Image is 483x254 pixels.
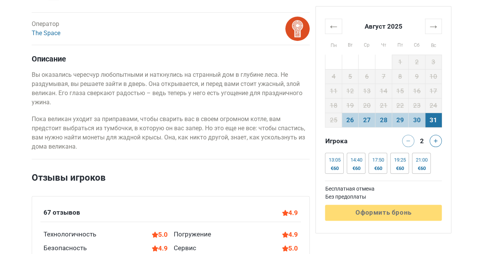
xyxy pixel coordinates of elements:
[425,84,442,98] td: 17
[425,55,442,69] td: 3
[328,165,340,171] div: €60
[392,98,409,113] td: 22
[152,243,168,253] div: 4.9
[375,34,392,55] th: Чт
[359,98,375,113] td: 20
[342,113,359,127] td: 26
[285,16,310,41] img: bitmap.png
[415,157,427,163] div: 21:00
[325,98,342,113] td: 18
[325,34,342,55] th: Пн
[325,19,342,34] th: ←
[32,171,310,196] h2: Отзывы игроков
[409,55,425,69] td: 2
[409,98,425,113] td: 23
[392,84,409,98] td: 15
[425,98,442,113] td: 24
[350,157,362,163] div: 14:40
[32,70,310,107] p: Вы оказались чересчур любопытными и наткнулись на странный дом в глубине леса. Не раздумывая, вы ...
[322,135,383,147] div: Игрока
[342,98,359,113] td: 19
[425,19,442,34] th: →
[44,208,80,218] div: 67 отзывов
[392,34,409,55] th: Пт
[32,115,310,151] p: Пока великан уходит за приправами, чтобы сварить вас в своем огромном котле, вам предстоит выбрат...
[375,84,392,98] td: 14
[392,55,409,69] td: 1
[409,84,425,98] td: 16
[372,157,384,163] div: 17:50
[359,69,375,84] td: 6
[342,69,359,84] td: 5
[32,54,310,63] h4: Описание
[392,113,409,127] td: 29
[32,19,60,38] div: Оператор
[325,193,442,201] td: Без предоплаты
[350,165,362,171] div: €60
[372,165,384,171] div: €60
[359,113,375,127] td: 27
[375,69,392,84] td: 7
[359,34,375,55] th: Ср
[375,98,392,113] td: 21
[392,69,409,84] td: 8
[325,185,442,193] td: Бесплатная отмена
[375,113,392,127] td: 28
[32,29,60,37] a: The Space
[415,165,427,171] div: €60
[342,34,359,55] th: Вт
[409,69,425,84] td: 9
[282,208,298,218] div: 4.9
[174,243,196,253] div: Сервис
[282,230,298,239] div: 4.9
[44,230,96,239] div: Технологичность
[282,243,298,253] div: 5.0
[394,165,405,171] div: €60
[342,84,359,98] td: 12
[325,84,342,98] td: 11
[152,230,168,239] div: 5.0
[325,69,342,84] td: 4
[174,230,211,239] div: Погружение
[425,34,442,55] th: Вс
[425,113,442,127] td: 31
[425,69,442,84] td: 10
[409,34,425,55] th: Сб
[342,19,425,34] th: Август 2025
[44,243,87,253] div: Безопасность
[417,135,426,146] div: 2
[394,157,405,163] div: 19:25
[359,84,375,98] td: 13
[328,157,340,163] div: 13:05
[325,113,342,127] td: 25
[409,113,425,127] td: 30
